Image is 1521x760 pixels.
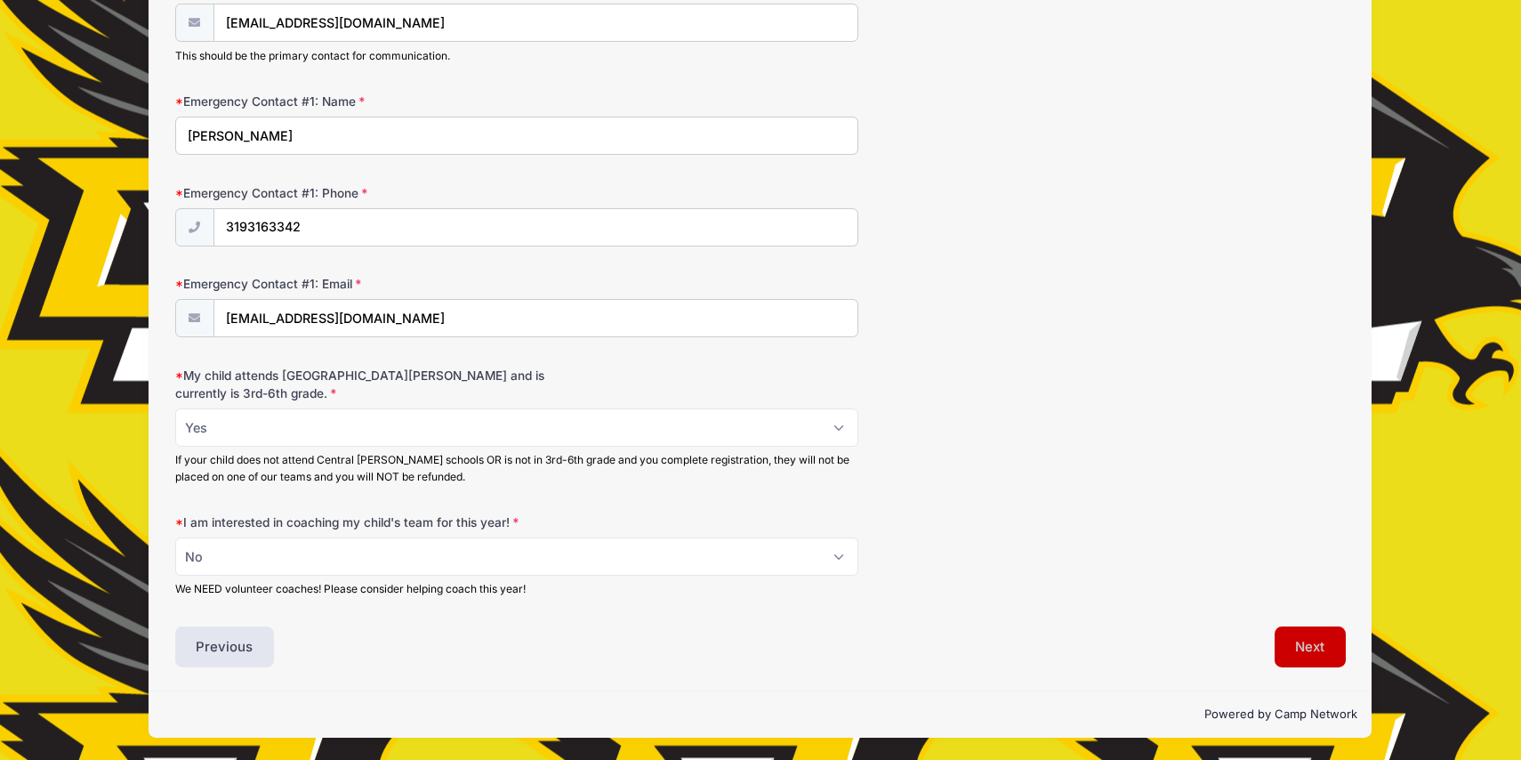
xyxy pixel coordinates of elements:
input: email@email.com [213,4,858,42]
label: Emergency Contact #1: Phone [175,184,566,202]
p: Powered by Camp Network [164,706,1358,724]
button: Previous [175,627,275,667]
label: Emergency Contact #1: Name [175,93,566,110]
input: email@email.com [213,299,858,337]
label: I am interested in coaching my child's team for this year! [175,513,566,531]
label: My child attends [GEOGRAPHIC_DATA][PERSON_NAME] and is currently is 3rd-6th grade. [175,367,566,403]
label: Emergency Contact #1: Email [175,275,566,293]
div: If your child does not attend Central [PERSON_NAME] schools OR is not in 3rd-6th grade and you co... [175,452,858,484]
input: (xxx) xxx-xxxx [213,208,858,247]
div: We NEED volunteer coaches! Please consider helping coach this year! [175,581,858,597]
button: Next [1275,627,1347,667]
div: This should be the primary contact for communication. [175,48,858,64]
